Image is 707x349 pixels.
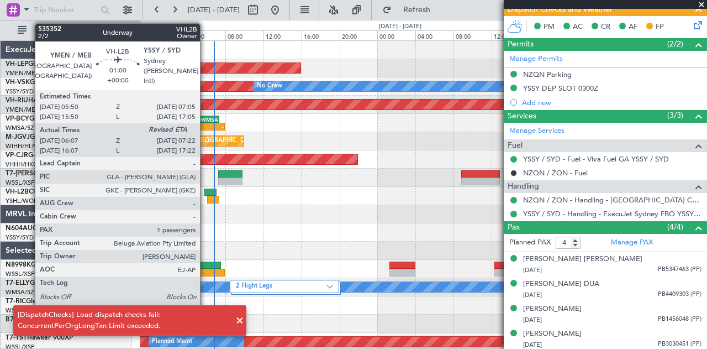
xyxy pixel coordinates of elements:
[379,22,421,32] div: [DATE] - [DATE]
[6,189,29,195] span: VH-L2B
[225,30,263,40] div: 08:00
[6,225,80,232] a: N604AUChallenger 604
[508,3,613,16] span: Dispatch Checks and Weather
[6,280,49,287] a: T7-ELLYG-550
[257,78,282,95] div: No Crew
[6,97,28,104] span: VH-RIU
[6,233,34,242] a: YSSY/SYD
[6,116,67,122] a: VP-BCYGlobal 5000
[149,30,187,40] div: 00:00
[492,30,530,40] div: 12:00
[509,54,563,65] a: Manage Permits
[6,189,76,195] a: VH-L2BChallenger 604
[6,262,68,268] a: N8998KGlobal 6000
[6,170,70,177] span: T7-[PERSON_NAME]
[523,316,542,324] span: [DATE]
[629,22,637,33] span: AF
[377,1,444,19] button: Refresh
[509,126,564,137] a: Manage Services
[656,22,664,33] span: FP
[523,279,599,290] div: [PERSON_NAME] DUA
[6,69,39,77] a: YMEN/MEB
[523,168,588,178] a: NZQN / ZQN - Fuel
[508,139,523,152] span: Fuel
[658,265,701,274] span: PB5347463 (PP)
[523,70,572,79] div: NZQN Parking
[6,116,29,122] span: VP-BCY
[508,38,534,51] span: Permits
[188,5,240,15] span: [DATE] - [DATE]
[667,221,683,233] span: (4/4)
[6,170,107,177] a: T7-[PERSON_NAME]Global 7500
[18,310,230,331] div: [DispatchChecks] Load dispatch checks fail: ConcurrentPerOrgLongTxn Limit exceeded.
[188,116,218,123] div: WMSA
[667,110,683,121] span: (3/3)
[523,304,582,315] div: [PERSON_NAME]
[658,315,701,324] span: PB1456048 (PP)
[6,288,38,296] a: WMSA/SZB
[6,179,35,187] a: WSSL/XSP
[340,30,378,40] div: 20:00
[508,180,539,193] span: Handling
[6,124,38,132] a: WMSA/SZB
[236,282,326,291] label: 2 Flight Legs
[508,110,536,123] span: Services
[6,270,35,278] a: WSSL/XSP
[394,6,440,14] span: Refresh
[152,133,282,149] div: Planned Maint [GEOGRAPHIC_DATA] (Seletar)
[523,291,542,299] span: [DATE]
[377,30,415,40] div: 00:00
[302,30,340,40] div: 16:00
[12,22,120,39] button: All Aircraft
[523,84,598,93] div: YSSY DEP SLOT 0300Z
[6,160,38,169] a: VHHH/HKG
[193,123,224,130] div: -
[523,341,542,349] span: [DATE]
[523,209,701,218] a: YSSY / SYD - Handling - ExecuJet Sydney FBO YSSY / SYD
[187,30,225,40] div: 04:00
[158,116,188,123] div: RJAA
[6,97,74,104] a: VH-RIUHawker 800XP
[6,152,47,159] a: VP-CJRG-650
[6,61,28,67] span: VH-LEP
[6,134,30,140] span: M-JGVJ
[658,290,701,299] span: PB4409303 (PP)
[523,154,669,164] a: YSSY / SYD - Fuel - Viva Fuel GA YSSY / SYD
[523,329,582,340] div: [PERSON_NAME]
[523,195,701,205] a: NZQN / ZQN - Handling - [GEOGRAPHIC_DATA] Corporate Jet Services NZQN / ZQN
[523,266,542,274] span: [DATE]
[29,27,117,34] span: All Aircraft
[601,22,610,33] span: CR
[667,38,683,50] span: (2/2)
[453,30,492,40] div: 08:00
[163,123,193,130] div: 01:22 Z
[6,61,66,67] a: VH-LEPGlobal 6000
[523,254,642,265] div: [PERSON_NAME] [PERSON_NAME]
[34,2,97,18] input: Trip Number
[6,134,67,140] a: M-JGVJGlobal 5000
[658,340,701,349] span: PB3030451 (PP)
[6,197,37,205] a: YSHL/WOL
[6,142,36,150] a: WIHH/HLP
[6,280,30,287] span: T7-ELLY
[6,79,91,86] a: VH-VSKGlobal Express XRS
[6,106,39,114] a: YMEN/MEB
[522,98,701,107] div: Add new
[6,262,31,268] span: N8998K
[573,22,583,33] span: AC
[6,87,34,96] a: YSSY/SYD
[151,22,193,32] div: [DATE] - [DATE]
[326,284,333,289] img: arrow-gray.svg
[6,225,33,232] span: N604AU
[415,30,453,40] div: 04:00
[508,221,520,234] span: Pax
[6,79,30,86] span: VH-VSK
[6,152,28,159] span: VP-CJR
[263,30,302,40] div: 12:00
[509,237,551,248] label: Planned PAX
[611,237,653,248] a: Manage PAX
[544,22,555,33] span: PM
